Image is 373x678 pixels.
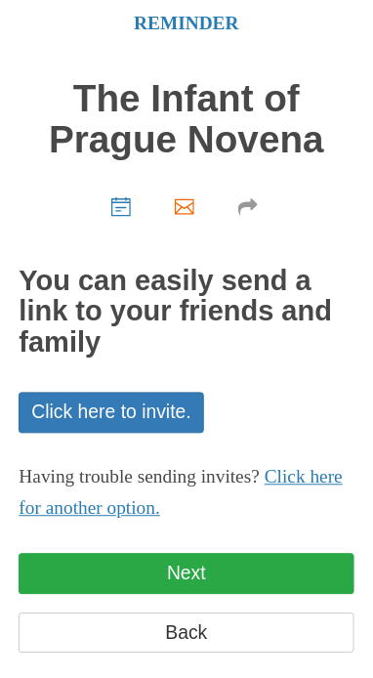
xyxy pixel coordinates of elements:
[155,180,219,232] a: Invite your friends
[19,393,204,433] a: Click here to invite.
[92,180,155,232] a: Choose start date
[219,180,282,232] a: Share your novena
[19,614,353,654] a: Back
[19,266,353,360] h2: You can easily send a link to your friends and family
[19,554,353,594] a: Next
[19,78,353,161] h1: The Infant of Prague Novena
[19,467,260,487] span: Having trouble sending invites?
